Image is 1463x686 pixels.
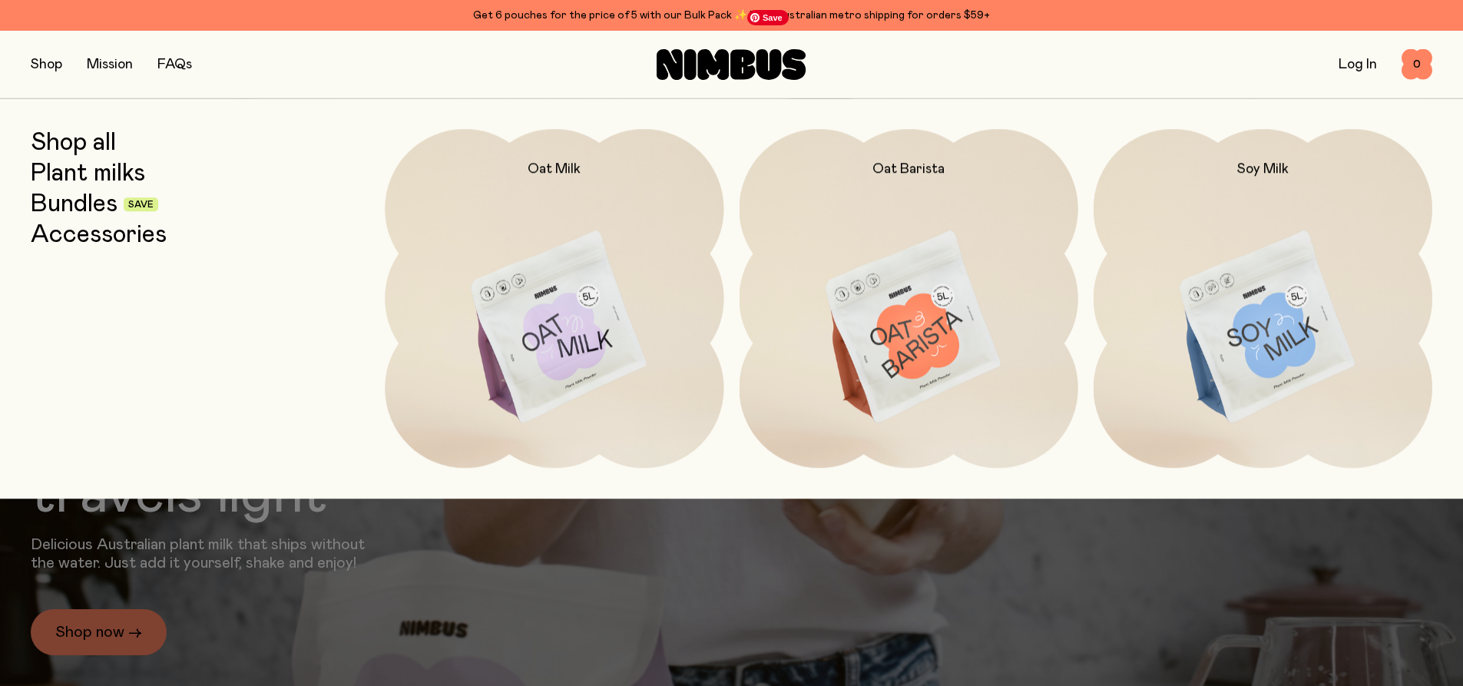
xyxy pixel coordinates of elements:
a: Oat Barista [740,129,1078,468]
a: Shop all [31,129,116,157]
a: Plant milks [31,160,145,187]
a: Mission [87,58,133,71]
a: FAQs [157,58,192,71]
a: Soy Milk [1094,129,1432,468]
h2: Soy Milk [1237,160,1289,178]
a: Oat Milk [385,129,723,468]
span: Save [128,200,154,210]
span: Save [747,10,789,25]
h2: Oat Barista [872,160,945,178]
h2: Oat Milk [528,160,581,178]
div: Get 6 pouches for the price of 5 with our Bulk Pack ✨ Free Australian metro shipping for orders $59+ [31,6,1432,25]
button: 0 [1402,49,1432,80]
a: Log In [1339,58,1377,71]
a: Bundles [31,191,118,218]
a: Accessories [31,221,167,249]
